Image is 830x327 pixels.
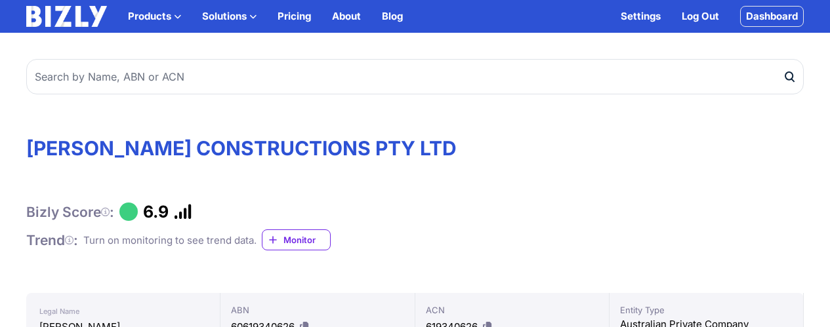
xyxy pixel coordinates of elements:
[83,233,257,248] div: Turn on monitoring to see trend data.
[332,9,361,24] a: About
[620,303,793,317] div: Entity Type
[283,233,330,246] span: Monitor
[26,59,804,94] input: Search by Name, ABN or ACN
[740,6,804,27] a: Dashboard
[262,229,331,250] a: Monitor
[278,9,311,24] a: Pricing
[382,9,403,24] a: Blog
[143,202,169,221] h1: 6.9
[682,9,719,24] a: Log Out
[426,303,598,317] div: ACN
[128,9,181,24] button: Products
[26,203,114,221] h1: Bizly Score :
[26,136,804,160] h1: [PERSON_NAME] CONSTRUCTIONS PTY LTD
[39,303,207,319] div: Legal Name
[621,9,661,24] a: Settings
[202,9,257,24] button: Solutions
[26,231,78,249] h1: Trend :
[231,303,404,317] div: ABN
